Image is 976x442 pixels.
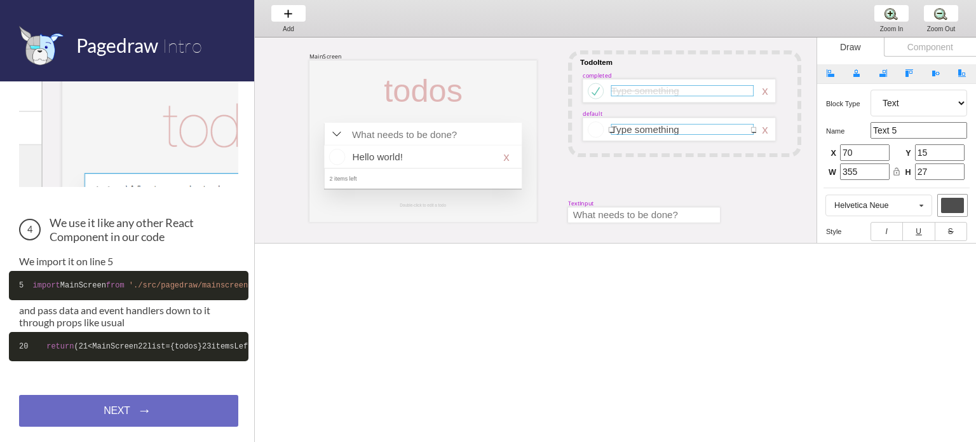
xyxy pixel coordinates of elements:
[884,38,976,57] div: Component
[309,52,342,60] div: MainScreen
[281,7,295,20] img: baseline-add-24px.svg
[79,342,88,351] span: 21
[19,395,238,427] a: NEXT→
[104,405,130,417] span: NEXT
[916,227,922,236] u: U
[138,342,147,351] span: 22
[762,84,768,97] div: x
[892,167,901,176] i: lock_open
[19,304,238,328] p: and pass data and event handlers down to it through props like usual
[834,202,888,210] div: Helvetica Neue
[264,25,313,32] div: Add
[46,342,74,351] span: return
[568,200,593,207] div: TextInput
[829,167,836,179] span: W
[138,403,152,419] span: →
[76,34,158,57] span: Pagedraw
[935,222,967,241] button: S
[19,216,238,244] h3: We use it like any other React Component in our code
[904,148,911,160] span: Y
[19,25,64,66] img: favicon.png
[904,167,911,179] span: H
[934,7,947,20] img: zoom-minus.png
[162,34,202,57] span: Intro
[9,271,248,300] code: MainScreen
[19,342,28,351] span: 20
[19,40,238,187] img: The MainScreen Component in Pagedraw
[826,228,871,235] h5: style
[902,222,935,241] button: U
[583,71,611,79] div: completed
[885,227,888,236] i: I
[33,281,60,290] span: import
[826,127,871,135] h5: name
[884,7,898,20] img: zoom-plus.png
[917,25,965,32] div: Zoom Out
[829,148,836,160] span: X
[948,227,954,236] s: S
[871,122,967,139] input: Text 5
[826,100,871,107] h5: Block type
[9,332,248,361] code: ( <MainScreen list={todos} itemsLeft={ .state.todos.filter( !elem.completed).length} addTodo={ .a...
[19,255,238,267] p: We import it on line 5
[871,222,903,241] button: I
[762,123,768,136] div: x
[867,25,916,32] div: Zoom In
[106,281,125,290] span: from
[202,342,211,351] span: 23
[583,110,602,118] div: default
[129,281,252,290] span: './src/pagedraw/mainscreen'
[817,38,884,57] div: Draw
[19,281,24,290] span: 5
